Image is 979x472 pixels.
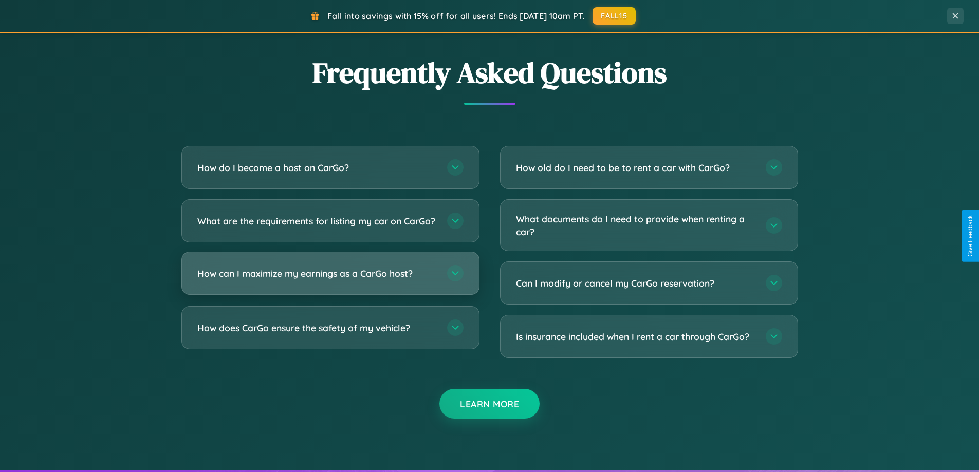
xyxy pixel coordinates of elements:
[593,7,636,25] button: FALL15
[516,213,755,238] h3: What documents do I need to provide when renting a car?
[516,277,755,290] h3: Can I modify or cancel my CarGo reservation?
[516,161,755,174] h3: How old do I need to be to rent a car with CarGo?
[197,322,437,334] h3: How does CarGo ensure the safety of my vehicle?
[327,11,585,21] span: Fall into savings with 15% off for all users! Ends [DATE] 10am PT.
[967,215,974,257] div: Give Feedback
[439,389,540,419] button: Learn More
[197,161,437,174] h3: How do I become a host on CarGo?
[197,215,437,228] h3: What are the requirements for listing my car on CarGo?
[197,267,437,280] h3: How can I maximize my earnings as a CarGo host?
[516,330,755,343] h3: Is insurance included when I rent a car through CarGo?
[181,53,798,92] h2: Frequently Asked Questions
